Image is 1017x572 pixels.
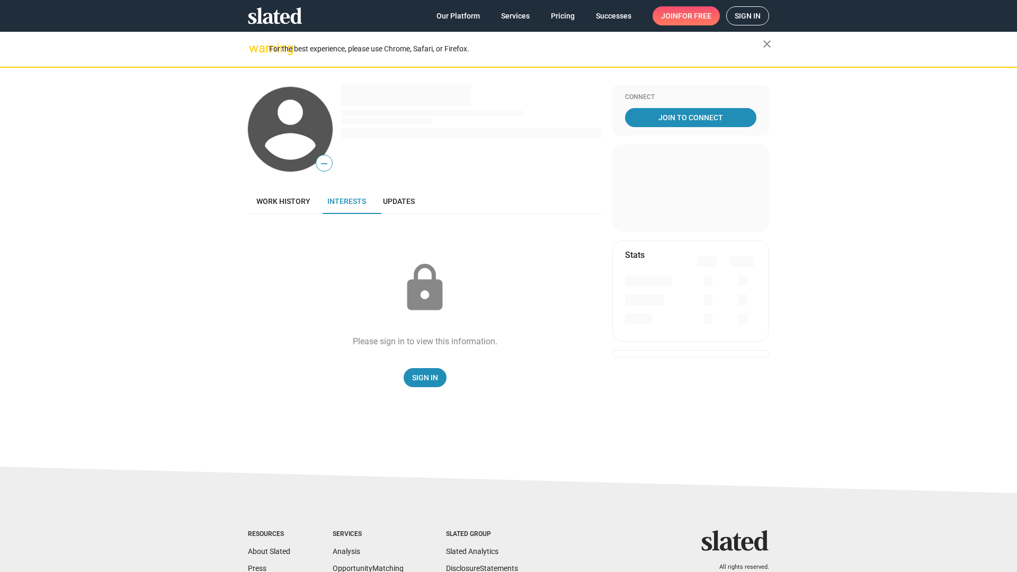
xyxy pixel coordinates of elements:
[333,547,360,556] a: Analysis
[319,189,374,214] a: Interests
[446,547,498,556] a: Slated Analytics
[501,6,530,25] span: Services
[383,197,415,205] span: Updates
[625,249,645,261] mat-card-title: Stats
[446,530,518,539] div: Slated Group
[316,157,332,171] span: —
[678,6,711,25] span: for free
[412,368,438,387] span: Sign In
[625,93,756,102] div: Connect
[428,6,488,25] a: Our Platform
[587,6,640,25] a: Successes
[248,547,290,556] a: About Slated
[327,197,366,205] span: Interests
[627,108,754,127] span: Join To Connect
[404,368,447,387] a: Sign In
[374,189,423,214] a: Updates
[269,42,763,56] div: For the best experience, please use Chrome, Safari, or Firefox.
[661,6,711,25] span: Join
[248,189,319,214] a: Work history
[596,6,631,25] span: Successes
[256,197,310,205] span: Work history
[761,38,773,50] mat-icon: close
[735,7,761,25] span: Sign in
[249,42,262,55] mat-icon: warning
[398,262,451,315] mat-icon: lock
[248,530,290,539] div: Resources
[493,6,538,25] a: Services
[353,336,497,347] div: Please sign in to view this information.
[653,6,720,25] a: Joinfor free
[551,6,575,25] span: Pricing
[333,530,404,539] div: Services
[436,6,480,25] span: Our Platform
[542,6,583,25] a: Pricing
[625,108,756,127] a: Join To Connect
[726,6,769,25] a: Sign in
